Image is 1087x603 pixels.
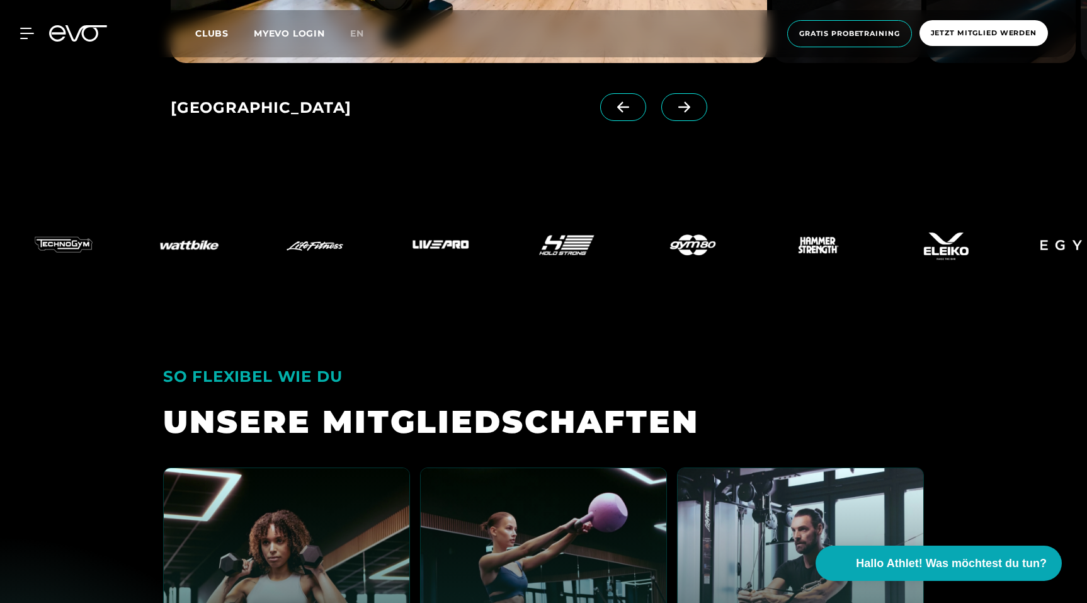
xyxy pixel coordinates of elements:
span: Hallo Athlet! Was möchtest du tun? [856,555,1047,572]
img: evofitness – null [126,214,252,277]
a: Clubs [195,27,254,39]
img: evofitness – null [756,214,882,277]
a: Gratis Probetraining [783,20,916,47]
span: Jetzt Mitglied werden [931,28,1037,38]
div: SO FLEXIBEL WIE DU [163,362,924,391]
img: evofitness – null [630,214,756,277]
a: MYEVO LOGIN [254,28,325,39]
img: evofitness – null [378,214,504,277]
a: Jetzt Mitglied werden [916,20,1052,47]
a: en [350,26,379,41]
img: evofitness – null [882,214,1008,277]
span: Gratis Probetraining [799,28,900,39]
div: UNSERE MITGLIED­SCHAFTEN [163,401,924,442]
span: Clubs [195,28,229,39]
button: Hallo Athlet! Was möchtest du tun? [816,546,1062,581]
span: en [350,28,364,39]
img: evofitness – null [504,214,630,277]
img: evofitness – null [252,214,378,277]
